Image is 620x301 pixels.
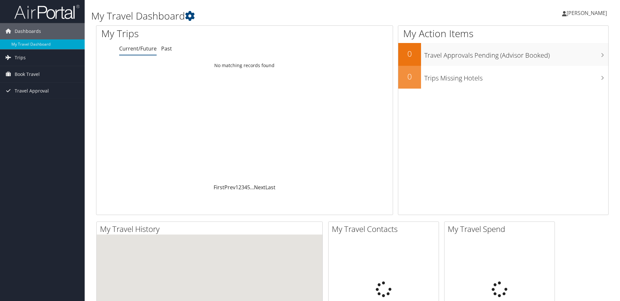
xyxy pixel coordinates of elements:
[96,60,393,71] td: No matching records found
[398,27,608,40] h1: My Action Items
[254,184,265,191] a: Next
[241,184,244,191] a: 3
[265,184,275,191] a: Last
[14,4,79,20] img: airportal-logo.png
[15,83,49,99] span: Travel Approval
[15,66,40,82] span: Book Travel
[244,184,247,191] a: 4
[119,45,157,52] a: Current/Future
[398,43,608,66] a: 0Travel Approvals Pending (Advisor Booked)
[332,223,439,235] h2: My Travel Contacts
[250,184,254,191] span: …
[448,223,555,235] h2: My Travel Spend
[101,27,264,40] h1: My Trips
[91,9,439,23] h1: My Travel Dashboard
[15,23,41,39] span: Dashboards
[424,70,608,83] h3: Trips Missing Hotels
[161,45,172,52] a: Past
[100,223,322,235] h2: My Travel History
[562,3,613,23] a: [PERSON_NAME]
[398,71,421,82] h2: 0
[235,184,238,191] a: 1
[398,66,608,89] a: 0Trips Missing Hotels
[238,184,241,191] a: 2
[398,48,421,59] h2: 0
[567,9,607,17] span: [PERSON_NAME]
[424,48,608,60] h3: Travel Approvals Pending (Advisor Booked)
[224,184,235,191] a: Prev
[247,184,250,191] a: 5
[214,184,224,191] a: First
[15,50,26,66] span: Trips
